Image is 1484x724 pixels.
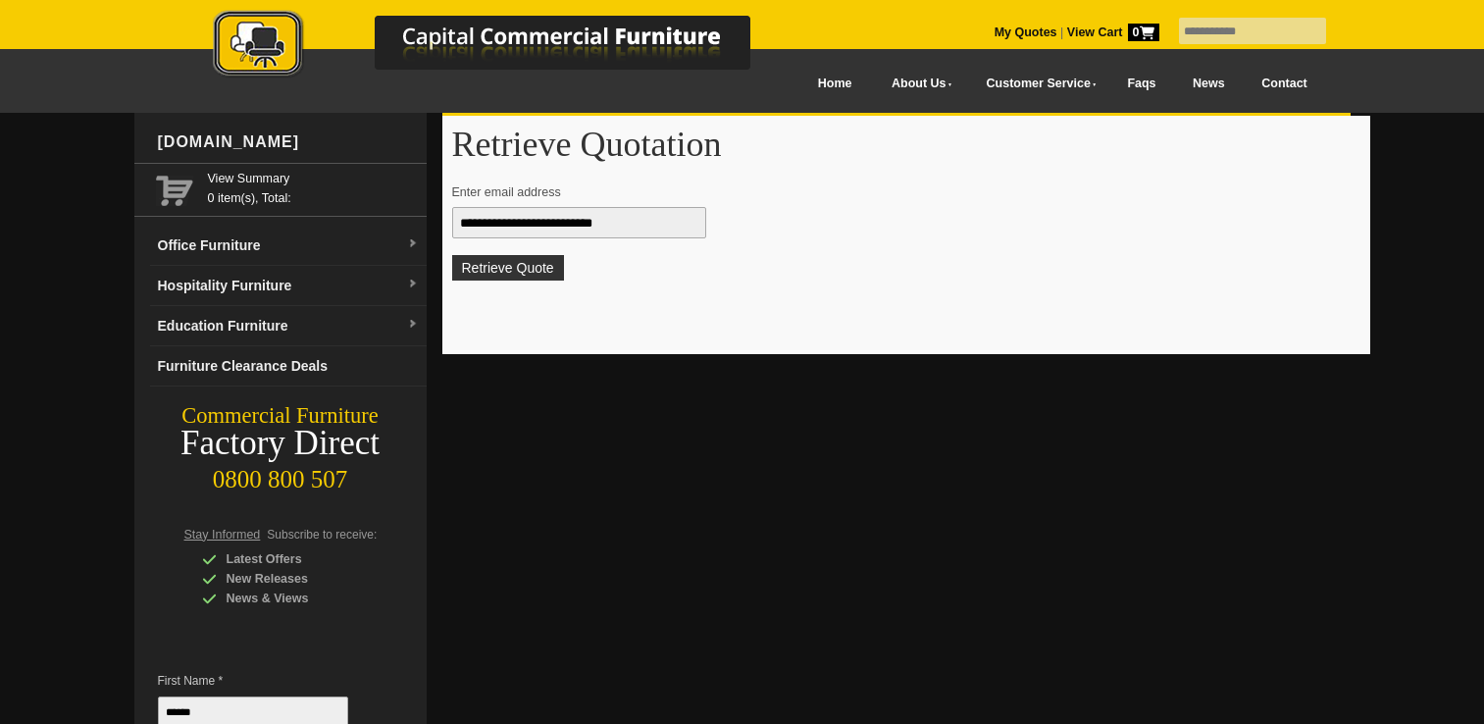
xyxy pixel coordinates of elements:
[407,319,419,331] img: dropdown
[208,169,419,188] a: View Summary
[150,346,427,387] a: Furniture Clearance Deals
[407,238,419,250] img: dropdown
[1128,24,1159,41] span: 0
[267,528,377,542] span: Subscribe to receive:
[452,126,1360,163] h1: Retrieve Quotation
[159,10,845,81] img: Capital Commercial Furniture Logo
[1243,62,1325,106] a: Contact
[150,226,427,266] a: Office Furnituredropdown
[202,549,388,569] div: Latest Offers
[870,62,964,106] a: About Us
[202,569,388,589] div: New Releases
[184,528,261,542] span: Stay Informed
[208,169,419,205] span: 0 item(s), Total:
[202,589,388,608] div: News & Views
[134,430,427,457] div: Factory Direct
[452,255,564,281] button: Retrieve Quote
[1109,62,1175,106] a: Faqs
[159,10,845,87] a: Capital Commercial Furniture Logo
[407,279,419,290] img: dropdown
[150,266,427,306] a: Hospitality Furnituredropdown
[1067,26,1159,39] strong: View Cart
[995,26,1057,39] a: My Quotes
[452,182,1342,202] p: Enter email address
[158,671,378,691] span: First Name *
[150,306,427,346] a: Education Furnituredropdown
[150,113,427,172] div: [DOMAIN_NAME]
[1174,62,1243,106] a: News
[134,402,427,430] div: Commercial Furniture
[134,456,427,493] div: 0800 800 507
[964,62,1108,106] a: Customer Service
[1063,26,1158,39] a: View Cart0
